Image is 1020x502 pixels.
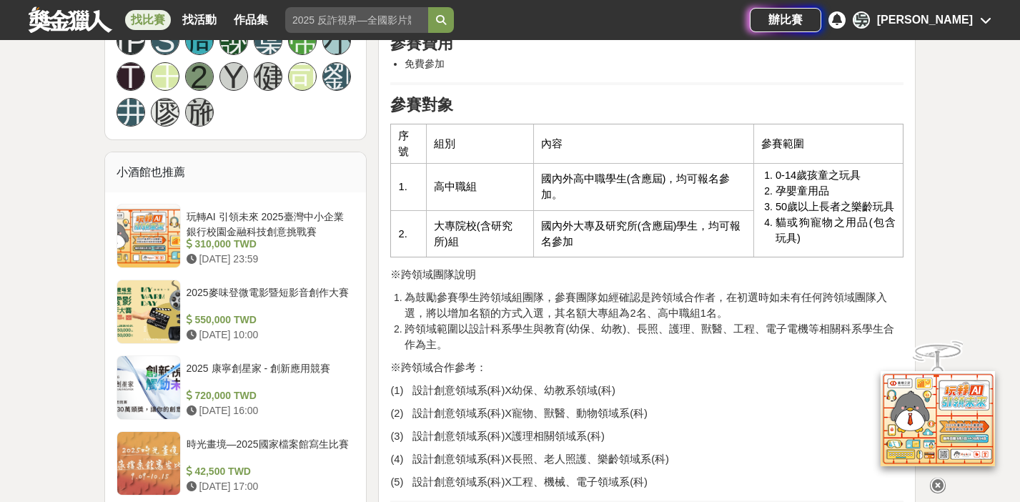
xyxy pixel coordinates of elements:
span: 序號 [398,130,409,157]
a: 辦比賽 [750,8,821,32]
div: 2025麥味登微電影暨短影音創作大賽 [187,285,350,312]
a: 2025麥味登微電影暨短影音創作大賽 550,000 TWD [DATE] 10:00 [117,280,355,344]
div: [DATE] 16:00 [187,403,350,418]
div: [PERSON_NAME] [877,11,973,29]
a: 司 [288,62,317,91]
span: 孕嬰童用品 [776,185,829,197]
span: 1. [398,181,407,192]
div: 小酒館也推薦 [105,152,367,192]
span: 大專院校(含研究所)組 [434,220,513,247]
a: 小 [322,26,351,55]
span: 2. [398,228,407,240]
a: 周 [185,26,214,55]
span: (2) 設計創意領域系(科)X寵物、獸醫、動物領域系(科) [390,408,647,419]
div: [DATE] 17:00 [187,479,350,494]
div: [DATE] 23:59 [187,252,350,267]
a: 葉 [254,26,282,55]
a: 廖 [151,98,179,127]
div: 42,500 TWD [187,464,350,479]
a: T [117,62,145,91]
a: 2025 康寧創星家 - 創新應用競賽 720,000 TWD [DATE] 16:00 [117,355,355,420]
div: 吳 [853,11,870,29]
input: 2025 反詐視界—全國影片競賽 [285,7,428,33]
span: 國內外高中職學生(含應屆)，均可報名參加。 [541,173,731,200]
a: 謝 [219,26,248,55]
span: ※跨領域團隊說明 [390,269,476,280]
span: 50歲以上長者之樂齡玩具 [776,201,894,212]
a: 井 [117,98,145,127]
img: d2146d9a-e6f6-4337-9592-8cefde37ba6b.png [881,371,995,466]
span: 組別 [434,138,455,149]
span: ※跨領域合作參考： [390,362,487,373]
span: 貓或狗寵物之用品(包含玩具) [776,217,896,244]
a: 時光畫境—2025國家檔案館寫生比賽 42,500 TWD [DATE] 17:00 [117,431,355,496]
strong: 參賽對象 [390,96,453,114]
span: 0-14歲孩童之玩具 [776,169,861,181]
a: 玩轉AI 引領未來 2025臺灣中小企業銀行校園金融科技創意挑戰賽 310,000 TWD [DATE] 23:59 [117,204,355,268]
a: 作品集 [228,10,274,30]
span: 為鼓勵參賽學生跨領域組團隊，參賽團隊如經確認是跨領域合作者，在初選時如未有任何跨領域團隊入選，將以增加名額的方式入選，其名額大專組為2名、高中職組1名。 [405,292,887,319]
div: 550,000 TWD [187,312,350,328]
span: 內容 [541,138,563,149]
span: (4) 設計創意領域系(科)X長照、老人照護、樂齡領域系(科) [390,453,668,465]
div: 玩轉AI 引領未來 2025臺灣中小企業銀行校園金融科技創意挑戰賽 [187,210,350,237]
span: 高中職組 [434,181,477,192]
a: 找活動 [177,10,222,30]
a: 找比賽 [125,10,171,30]
a: 健 [254,62,282,91]
div: 310,000 TWD [187,237,350,252]
a: 2 [185,62,214,91]
div: 2025 康寧創星家 - 創新應用競賽 [187,361,350,388]
a: 帶 [288,26,317,55]
div: [DATE] 10:00 [187,328,350,343]
span: 參賽範圍 [761,138,804,149]
div: 720,000 TWD [187,388,350,403]
strong: 參賽費用 [390,34,453,52]
a: S [151,26,179,55]
span: 跨領域範圍以設計科系學生與教育(幼保、幼教)、長照、護理、獸醫、工程、電子電機等相關科系學生合作為主。 [405,323,894,350]
a: 施 [185,98,214,127]
span: 免費參加 [405,58,445,69]
a: 劉 [322,62,351,91]
a: 王 [151,62,179,91]
span: (1) 設計創意領域系(科)X幼保、幼教系領域(科) [390,385,615,396]
a: Y [219,62,248,91]
span: 國內外大專及研究所(含應屆)學生，均可報名參加 [541,220,741,247]
a: [PERSON_NAME] [117,26,145,55]
span: (3) 設計創意領域系(科)X護理相關領域系(科) [390,430,604,442]
span: (5) 設計創意領域系(科)X工程、機械、電子領域系(科) [390,476,647,488]
div: 時光畫境—2025國家檔案館寫生比賽 [187,437,350,464]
